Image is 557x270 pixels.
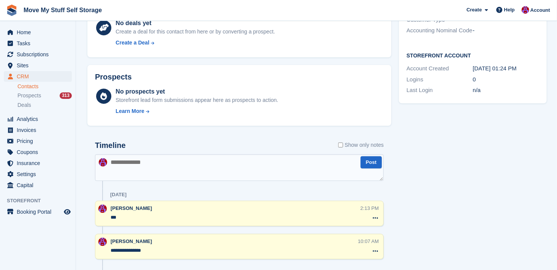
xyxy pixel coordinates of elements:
[473,86,539,95] div: n/a
[17,169,62,179] span: Settings
[338,141,343,149] input: Show only notes
[17,27,62,38] span: Home
[17,206,62,217] span: Booking Portal
[473,26,539,35] div: -
[361,205,379,212] div: 2:13 PM
[407,75,473,84] div: Logins
[4,49,72,60] a: menu
[4,125,72,135] a: menu
[63,207,72,216] a: Preview store
[17,102,31,109] span: Deals
[116,107,278,115] a: Learn More
[407,51,539,59] h2: Storefront Account
[111,205,152,211] span: [PERSON_NAME]
[358,238,379,245] div: 10:07 AM
[4,169,72,179] a: menu
[116,19,275,28] div: No deals yet
[111,238,152,244] span: [PERSON_NAME]
[17,158,62,168] span: Insurance
[338,141,384,149] label: Show only notes
[21,4,105,16] a: Move My Stuff Self Storage
[17,71,62,82] span: CRM
[4,147,72,157] a: menu
[407,86,473,95] div: Last Login
[4,206,72,217] a: menu
[17,136,62,146] span: Pricing
[4,114,72,124] a: menu
[6,5,17,16] img: stora-icon-8386f47178a22dfd0bd8f6a31ec36ba5ce8667c1dd55bd0f319d3a0aa187defe.svg
[4,180,72,191] a: menu
[17,92,72,100] a: Prospects 313
[530,6,550,14] span: Account
[17,147,62,157] span: Coupons
[17,180,62,191] span: Capital
[4,71,72,82] a: menu
[4,158,72,168] a: menu
[407,26,473,35] div: Accounting Nominal Code
[60,92,72,99] div: 313
[116,39,149,47] div: Create a Deal
[17,114,62,124] span: Analytics
[504,6,515,14] span: Help
[95,73,132,81] h2: Prospects
[4,60,72,71] a: menu
[407,64,473,73] div: Account Created
[116,39,275,47] a: Create a Deal
[17,38,62,49] span: Tasks
[473,64,539,73] div: [DATE] 01:24 PM
[361,156,382,169] button: Post
[95,141,126,150] h2: Timeline
[98,238,107,246] img: Carrie Machin
[110,192,127,198] div: [DATE]
[116,96,278,104] div: Storefront lead form submissions appear here as prospects to action.
[17,49,62,60] span: Subscriptions
[522,6,529,14] img: Carrie Machin
[4,27,72,38] a: menu
[98,205,107,213] img: Carrie Machin
[473,75,539,84] div: 0
[17,125,62,135] span: Invoices
[17,92,41,99] span: Prospects
[17,101,72,109] a: Deals
[116,87,278,96] div: No prospects yet
[116,28,275,36] div: Create a deal for this contact from here or by converting a prospect.
[4,38,72,49] a: menu
[17,83,72,90] a: Contacts
[467,6,482,14] span: Create
[17,60,62,71] span: Sites
[4,136,72,146] a: menu
[116,107,144,115] div: Learn More
[7,197,76,205] span: Storefront
[99,158,107,167] img: Carrie Machin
